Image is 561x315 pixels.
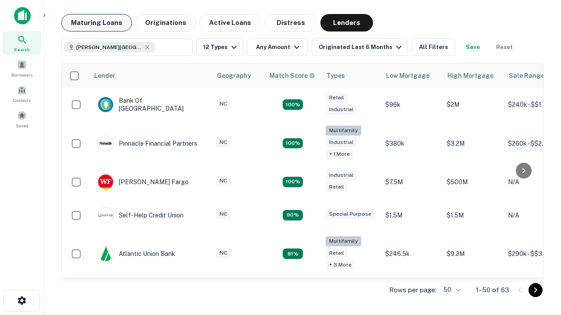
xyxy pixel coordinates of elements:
[442,88,504,121] td: $2M
[283,248,303,259] div: Matching Properties: 10, hasApolloMatch: undefined
[98,208,113,223] img: picture
[61,14,132,31] button: Maturing Loans
[98,97,203,112] div: Bank Of [GEOGRAPHIC_DATA]
[326,137,357,147] div: Industrial
[442,199,504,232] td: $1.5M
[199,14,261,31] button: Active Loans
[327,70,345,81] div: Types
[381,165,442,199] td: $7.5M
[3,107,41,131] a: Saved
[89,63,212,88] th: Lender
[326,236,361,246] div: Multifamily
[381,199,442,232] td: $1.5M
[135,14,196,31] button: Originations
[196,38,243,56] button: 12 Types
[98,97,113,112] img: picture
[389,285,437,295] p: Rows per page:
[270,71,313,80] h6: Match Score
[476,285,509,295] p: 1–50 of 63
[14,7,31,24] img: capitalize-icon.png
[216,248,231,258] div: NC
[16,122,28,129] span: Saved
[326,260,355,270] div: + 3 more
[217,70,251,81] div: Geography
[264,14,317,31] button: Distress
[326,149,353,159] div: + 1 more
[517,217,561,259] iframe: Chat Widget
[98,136,113,151] img: picture
[326,93,348,103] div: Retail
[381,232,442,276] td: $246.5k
[442,232,504,276] td: $9.2M
[412,38,455,56] button: All Filters
[442,63,504,88] th: High Mortgage
[11,71,32,78] span: Borrowers
[386,70,430,81] div: Low Mortgage
[381,88,442,121] td: $96k
[459,38,487,56] button: Save your search to get updates of matches that match your search criteria.
[319,42,404,52] div: Originated Last 6 Months
[212,63,264,88] th: Geography
[94,70,115,81] div: Lender
[283,177,303,187] div: Matching Properties: 14, hasApolloMatch: undefined
[283,138,303,149] div: Matching Properties: 22, hasApolloMatch: undefined
[326,209,375,219] div: Special Purpose
[320,14,373,31] button: Lenders
[3,56,41,80] a: Borrowers
[98,246,113,261] img: picture
[283,210,303,220] div: Matching Properties: 11, hasApolloMatch: undefined
[216,137,231,147] div: NC
[321,63,381,88] th: Types
[216,176,231,186] div: NC
[283,99,303,110] div: Matching Properties: 15, hasApolloMatch: undefined
[509,70,544,81] div: Sale Range
[326,248,348,258] div: Retail
[264,63,321,88] th: Capitalize uses an advanced AI algorithm to match your search with the best lender. The match sco...
[216,99,231,109] div: NC
[216,209,231,219] div: NC
[98,174,188,190] div: [PERSON_NAME] Fargo
[76,43,142,51] span: [PERSON_NAME][GEOGRAPHIC_DATA], [GEOGRAPHIC_DATA]
[326,126,361,136] div: Multifamily
[312,38,408,56] button: Originated Last 6 Months
[490,38,518,56] button: Reset
[14,46,30,53] span: Search
[3,31,41,55] a: Search
[440,283,462,296] div: 50
[326,170,357,180] div: Industrial
[326,182,348,192] div: Retail
[442,165,504,199] td: $500M
[529,283,543,297] button: Go to next page
[98,175,113,189] img: picture
[98,136,197,151] div: Pinnacle Financial Partners
[98,207,184,223] div: Self-help Credit Union
[326,105,357,115] div: Industrial
[3,82,41,105] a: Contacts
[13,97,31,104] span: Contacts
[247,38,308,56] button: Any Amount
[447,70,494,81] div: High Mortgage
[381,63,442,88] th: Low Mortgage
[98,246,175,262] div: Atlantic Union Bank
[381,121,442,165] td: $380k
[442,121,504,165] td: $3.2M
[270,71,315,80] div: Capitalize uses an advanced AI algorithm to match your search with the best lender. The match sco...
